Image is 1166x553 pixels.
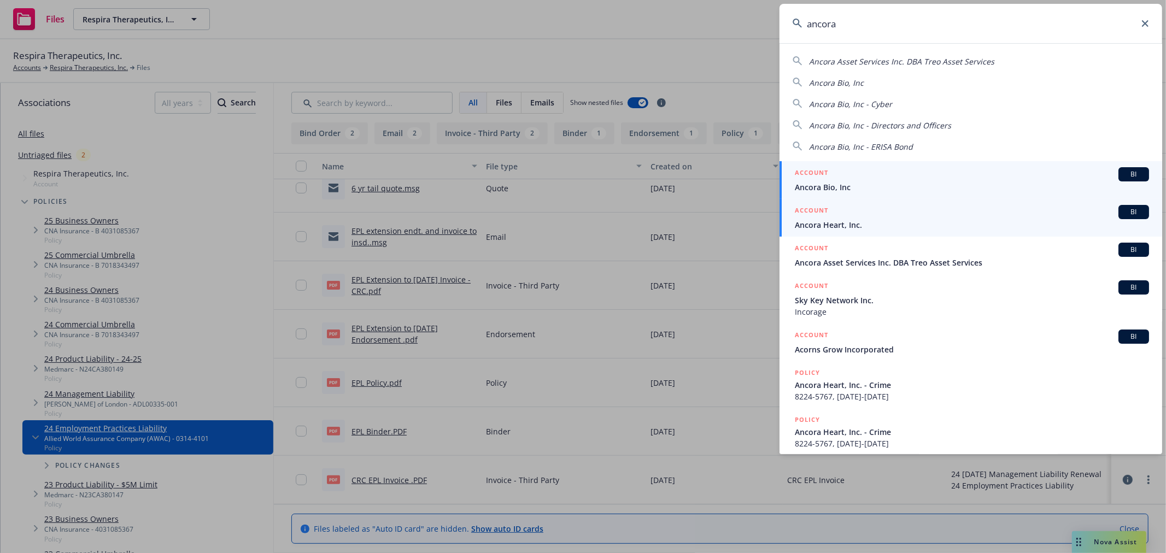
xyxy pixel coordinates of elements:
[795,243,828,256] h5: ACCOUNT
[795,219,1149,231] span: Ancora Heart, Inc.
[795,257,1149,268] span: Ancora Asset Services Inc. DBA Treo Asset Services
[795,295,1149,306] span: Sky Key Network Inc.
[795,414,820,425] h5: POLICY
[809,78,864,88] span: Ancora Bio, Inc
[795,306,1149,317] span: Incorage
[795,391,1149,402] span: 8224-5767, [DATE]-[DATE]
[780,274,1162,323] a: ACCOUNTBISky Key Network Inc.Incorage
[1123,245,1145,255] span: BI
[780,237,1162,274] a: ACCOUNTBIAncora Asset Services Inc. DBA Treo Asset Services
[809,142,913,152] span: Ancora Bio, Inc - ERISA Bond
[780,361,1162,408] a: POLICYAncora Heart, Inc. - Crime8224-5767, [DATE]-[DATE]
[795,181,1149,193] span: Ancora Bio, Inc
[809,120,951,131] span: Ancora Bio, Inc - Directors and Officers
[809,99,892,109] span: Ancora Bio, Inc - Cyber
[780,408,1162,455] a: POLICYAncora Heart, Inc. - Crime8224-5767, [DATE]-[DATE]
[795,367,820,378] h5: POLICY
[795,379,1149,391] span: Ancora Heart, Inc. - Crime
[795,344,1149,355] span: Acorns Grow Incorporated
[795,167,828,180] h5: ACCOUNT
[1123,169,1145,179] span: BI
[795,280,828,293] h5: ACCOUNT
[795,330,828,343] h5: ACCOUNT
[780,323,1162,361] a: ACCOUNTBIAcorns Grow Incorporated
[795,438,1149,449] span: 8224-5767, [DATE]-[DATE]
[809,56,994,67] span: Ancora Asset Services Inc. DBA Treo Asset Services
[795,426,1149,438] span: Ancora Heart, Inc. - Crime
[795,205,828,218] h5: ACCOUNT
[780,199,1162,237] a: ACCOUNTBIAncora Heart, Inc.
[1123,207,1145,217] span: BI
[1123,283,1145,292] span: BI
[780,161,1162,199] a: ACCOUNTBIAncora Bio, Inc
[1123,332,1145,342] span: BI
[780,4,1162,43] input: Search...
